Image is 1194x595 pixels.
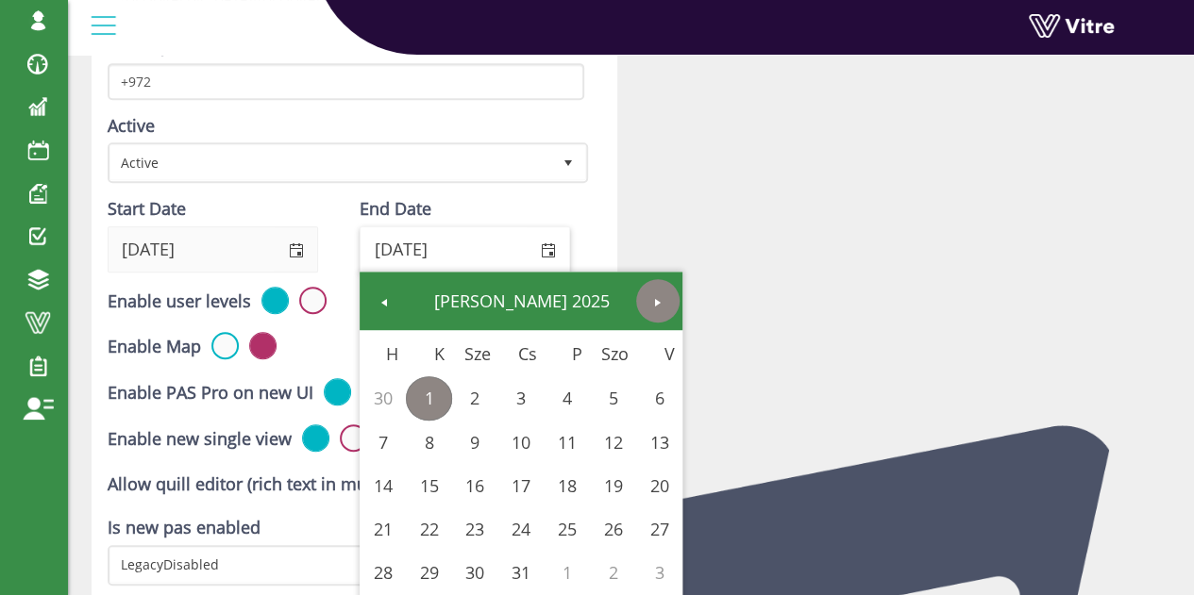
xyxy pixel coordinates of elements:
a: 2 [590,551,636,594]
a: 25 [545,507,591,551]
a: 4 [545,376,591,420]
span: select [551,145,585,179]
a: 13 [636,421,682,464]
a: 23 [452,507,498,551]
a: 2 [452,376,498,420]
a: 16 [452,464,498,507]
a: 5 [590,376,636,420]
a: 15 [406,464,452,507]
span: select [526,227,569,273]
label: Allow quill editor (rich text in multiline question) [108,472,491,497]
label: Is new pas enabled [108,516,261,540]
a: Next [636,279,680,322]
span: Active [110,145,551,179]
a: 17 [498,464,545,507]
a: 27 [636,507,682,551]
a: 7 [360,421,406,464]
td: Current focused date is 2025. július 1., kedd [406,376,452,420]
a: 31 [498,551,545,594]
th: csütörtök [498,330,545,377]
a: 3 [498,376,545,420]
a: 1 [545,551,591,594]
th: vasárnap [636,330,682,377]
a: 6 [636,376,682,420]
a: [PERSON_NAME] 2025 [414,279,631,322]
a: 8 [406,421,452,464]
a: 26 [590,507,636,551]
a: 19 [590,464,636,507]
a: 9 [452,421,498,464]
a: 28 [360,551,406,594]
a: 3 [636,551,682,594]
a: 24 [498,507,545,551]
label: End Date [360,197,431,222]
a: Previous [362,279,406,322]
th: péntek [545,330,591,377]
label: Enable new single view [108,427,292,452]
label: Enable user levels [108,289,251,314]
th: szombat [590,330,636,377]
label: Enable PAS Pro on new UI [108,381,313,405]
a: 30 [360,376,406,420]
label: Start Date [108,197,186,222]
a: 11 [545,421,591,464]
a: 20 [636,464,682,507]
label: Enable Map [108,335,201,359]
span: LegacyDisabled [110,548,551,582]
th: hétfő [360,330,406,377]
th: szerda [452,330,498,377]
a: 18 [545,464,591,507]
span: select [274,227,317,272]
a: 22 [406,507,452,551]
a: 29 [406,551,452,594]
a: 14 [360,464,406,507]
a: 10 [498,421,545,464]
a: 21 [360,507,406,551]
a: 30 [452,551,498,594]
label: Active [108,114,155,139]
th: kedd [406,330,452,377]
a: 1 [406,376,452,420]
a: 12 [590,421,636,464]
